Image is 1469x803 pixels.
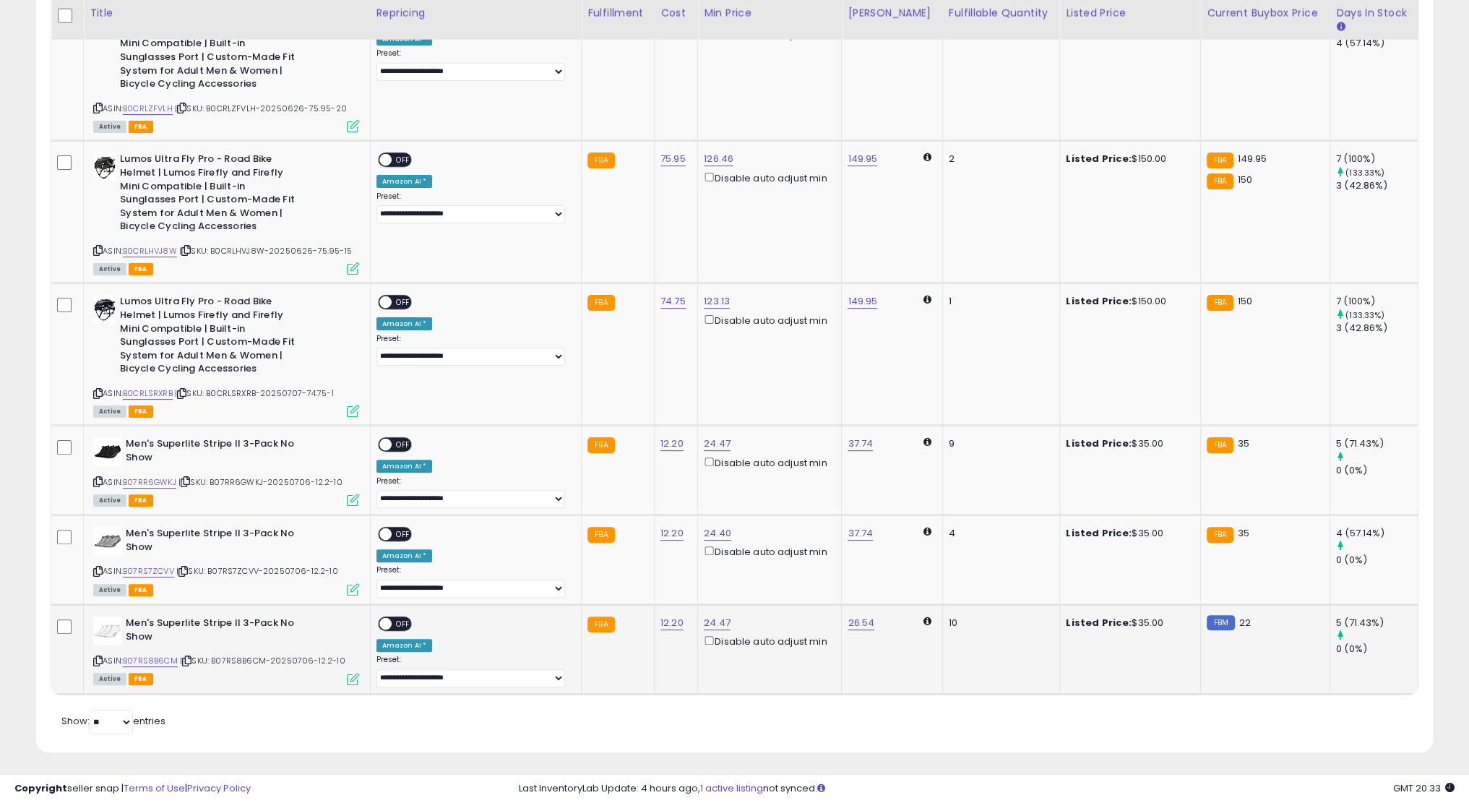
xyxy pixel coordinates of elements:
b: Men's Superlite Stripe II 3-Pack No Show [126,437,301,468]
img: 31SV86W8WfL._SL40_.jpg [93,437,122,466]
span: All listings currently available for purchase on Amazon [93,263,126,275]
span: | SKU: B07RR6GWKJ-20250706-12.2-10 [178,476,343,488]
small: FBA [1207,527,1233,543]
small: FBA [1207,173,1233,189]
a: 24.47 [704,437,731,451]
div: Repricing [376,6,576,21]
span: | SKU: B07RS8B6CM-20250706-12.2-10 [180,655,345,666]
span: All listings currently available for purchase on Amazon [93,673,126,685]
div: Disable auto adjust min [704,633,830,648]
div: Preset: [376,48,571,81]
strong: Copyright [14,781,67,795]
small: (133.33%) [1345,309,1384,321]
div: 4 [949,527,1049,540]
div: ASIN: [93,617,358,684]
b: Men's Superlite Stripe II 3-Pack No Show [126,527,301,557]
a: 26.54 [848,616,874,630]
div: ASIN: [93,295,358,416]
div: seller snap | | [14,782,251,796]
div: Disable auto adjust min [704,455,830,470]
div: [PERSON_NAME] [848,6,936,21]
img: 21e9ANJTe2L._SL40_.jpg [93,617,122,645]
b: Listed Price: [1066,152,1132,166]
small: FBA [1207,437,1233,453]
div: Current Buybox Price [1207,6,1324,21]
img: 41V004YdwyL._SL40_.jpg [93,295,116,324]
a: 123.13 [704,294,730,309]
a: B0CRLZFVLH [123,103,173,115]
a: 37.74 [848,526,873,541]
div: Disable auto adjust min [704,544,830,559]
a: B07RR6GWKJ [123,476,176,489]
span: | SKU: B0CRLZFVLH-20250626-75.95-20 [175,103,347,114]
img: 41tMTLdUsSL._SL40_.jpg [93,527,122,556]
div: 5 (71.43%) [1336,617,1418,630]
div: Cost [660,6,692,21]
span: OFF [392,296,415,309]
div: ASIN: [93,527,358,594]
div: $150.00 [1066,295,1189,308]
span: All listings currently available for purchase on Amazon [93,584,126,596]
div: $35.00 [1066,437,1189,450]
a: B07RS7ZCVV [123,565,174,577]
span: OFF [392,439,415,451]
small: FBA [1207,295,1233,311]
div: Preset: [376,192,571,224]
div: Disable auto adjust min [704,170,830,185]
div: Fulfillable Quantity [949,6,1054,21]
small: FBA [1207,153,1233,168]
span: All listings currently available for purchase on Amazon [93,405,126,418]
a: B0CRLHVJ8W [123,245,177,257]
span: FBA [129,673,153,685]
a: 37.74 [848,437,873,451]
div: 4 (57.14%) [1336,37,1418,50]
span: All listings currently available for purchase on Amazon [93,121,126,133]
span: FBA [129,405,153,418]
a: 24.47 [704,616,731,630]
a: 126.46 [704,152,733,166]
span: FBA [129,584,153,596]
span: 2025-08-15 20:33 GMT [1393,781,1455,795]
a: 1 active listing [700,781,763,795]
div: 9 [949,437,1049,450]
a: 75.95 [660,152,686,166]
div: ASIN: [93,437,358,504]
div: 3 (42.86%) [1336,322,1418,335]
span: 150 [1237,173,1252,186]
small: Days In Stock. [1336,21,1345,34]
span: FBA [129,121,153,133]
div: 4 (57.14%) [1336,527,1418,540]
div: 1 [949,295,1049,308]
div: 0 (0%) [1336,464,1418,477]
div: Preset: [376,565,571,598]
a: 74.75 [660,294,686,309]
span: 149.95 [1237,152,1267,166]
a: 12.20 [660,437,684,451]
div: Min Price [704,6,835,21]
a: B0CRLSRXRB [123,387,173,400]
div: 3 (42.86%) [1336,179,1418,192]
div: 0 (0%) [1336,643,1418,656]
div: $150.00 [1066,153,1189,166]
div: 2 [949,153,1049,166]
div: Amazon AI * [376,317,433,330]
div: ASIN: [93,10,358,131]
small: FBA [587,527,614,543]
span: OFF [392,618,415,630]
div: Amazon AI * [376,639,433,652]
div: Amazon AI * [376,175,433,188]
span: OFF [392,528,415,541]
div: 0 (0%) [1336,554,1418,567]
span: | SKU: B0CRLSRXRB-20250707-74.75-1 [175,387,334,399]
b: Listed Price: [1066,616,1132,630]
b: Men's Superlite Stripe II 3-Pack No Show [126,617,301,647]
b: Listed Price: [1066,526,1132,540]
b: Listed Price: [1066,294,1132,308]
span: 35 [1237,437,1249,450]
a: 149.95 [848,152,877,166]
b: Lumos Ultra Fly Pro - Road Bike Helmet | Lumos Firefly and Firefly Mini Compatible | Built-in Sun... [120,153,296,236]
small: (133.33%) [1345,167,1384,179]
span: 35 [1237,526,1249,540]
span: | SKU: B0CRLHVJ8W-20250626-75.95-15 [179,245,352,257]
a: Terms of Use [124,781,185,795]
